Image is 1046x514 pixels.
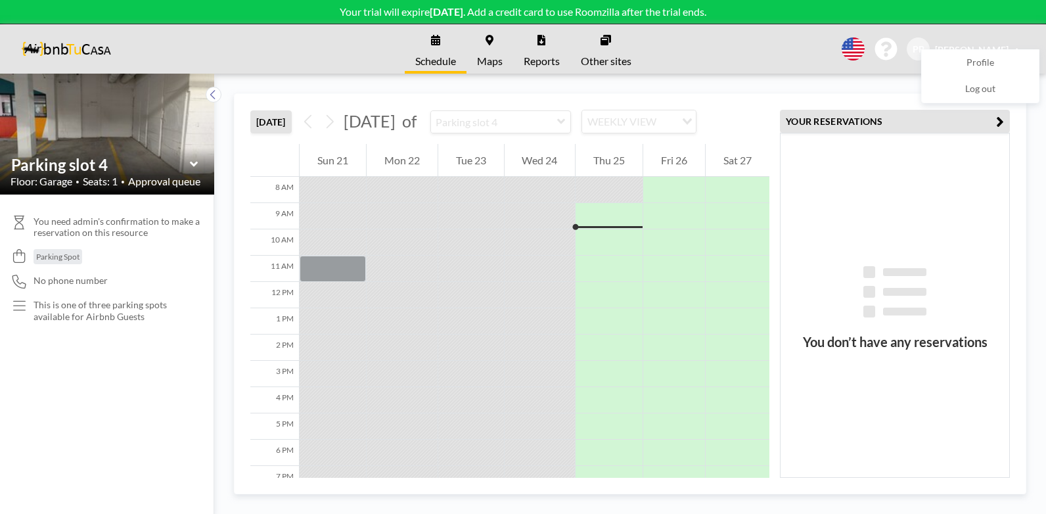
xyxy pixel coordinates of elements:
[250,466,299,492] div: 7 PM
[781,334,1009,350] h3: You don’t have any reservations
[128,175,200,188] span: Approval queue
[83,175,118,188] span: Seats: 1
[250,203,299,229] div: 9 AM
[922,50,1039,76] a: Profile
[780,110,1010,133] button: YOUR RESERVATIONS
[250,387,299,413] div: 4 PM
[250,361,299,387] div: 3 PM
[250,308,299,335] div: 1 PM
[367,144,438,177] div: Mon 22
[402,111,417,131] span: of
[34,216,204,239] span: You need admin's confirmation to make a reservation on this resource
[913,43,924,55] span: PP
[581,56,631,66] span: Other sites
[576,144,643,177] div: Thu 25
[250,335,299,361] div: 2 PM
[660,113,674,130] input: Search for option
[250,177,299,203] div: 8 AM
[466,24,513,74] a: Maps
[706,144,769,177] div: Sat 27
[344,111,396,131] span: [DATE]
[438,144,504,177] div: Tue 23
[250,413,299,440] div: 5 PM
[524,56,560,66] span: Reports
[250,229,299,256] div: 10 AM
[966,57,994,70] span: Profile
[431,111,557,133] input: Parking slot 4
[34,275,108,287] span: No phone number
[300,144,366,177] div: Sun 21
[21,36,111,62] img: organization-logo
[250,282,299,308] div: 12 PM
[76,177,80,186] span: •
[250,110,292,133] button: [DATE]
[250,440,299,466] div: 6 PM
[405,24,466,74] a: Schedule
[477,56,503,66] span: Maps
[935,44,1009,55] span: [PERSON_NAME]
[250,256,299,282] div: 11 AM
[505,144,576,177] div: Wed 24
[643,144,705,177] div: Fri 26
[121,177,125,186] span: •
[34,299,188,322] p: This is one of three parking spots available for Airbnb Guests
[582,110,696,133] div: Search for option
[585,113,659,130] span: WEEKLY VIEW
[570,24,642,74] a: Other sites
[513,24,570,74] a: Reports
[415,56,456,66] span: Schedule
[36,252,80,262] span: Parking Spot
[430,5,463,18] b: [DATE]
[11,155,190,174] input: Parking slot 4
[965,83,995,96] span: Log out
[11,175,72,188] span: Floor: Garage
[922,76,1039,103] a: Log out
